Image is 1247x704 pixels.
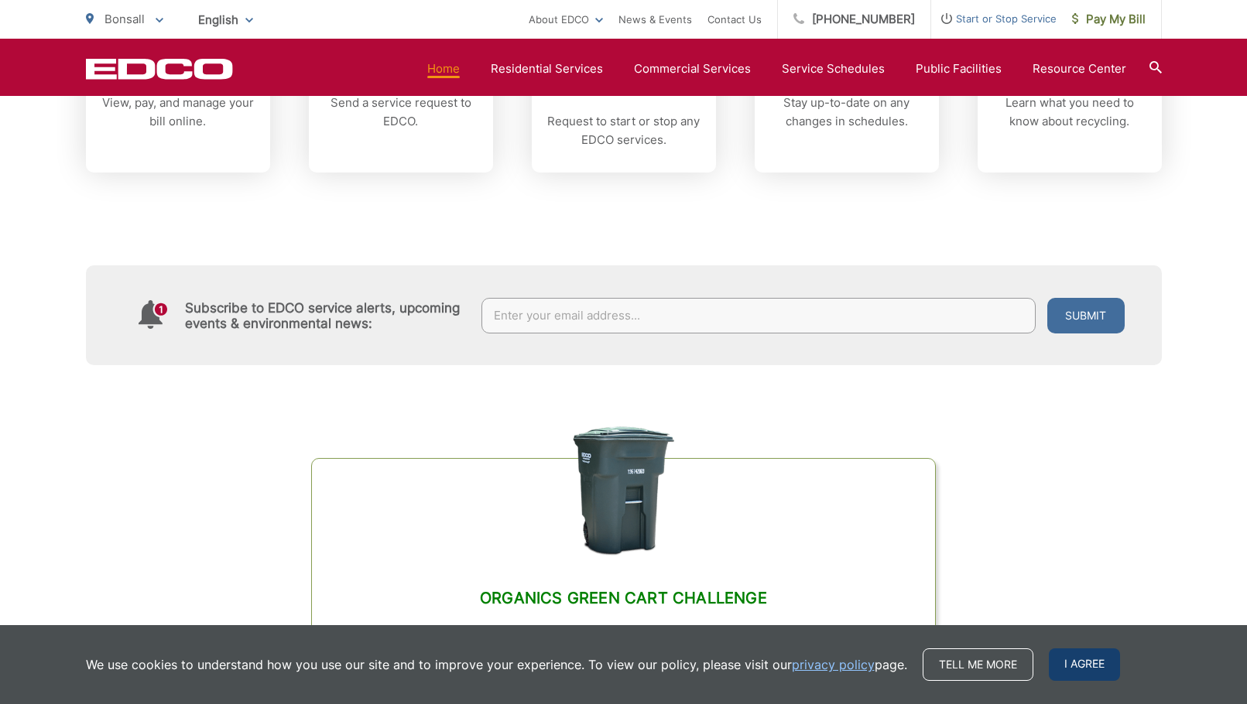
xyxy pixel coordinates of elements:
[1047,298,1125,333] button: Submit
[618,10,692,29] a: News & Events
[324,94,478,131] p: Send a service request to EDCO.
[481,298,1036,333] input: Enter your email address...
[351,589,896,607] h2: Organics Green Cart Challenge
[770,94,923,131] p: Stay up-to-date on any changes in schedules.
[529,10,603,29] a: About EDCO
[993,94,1146,131] p: Learn what you need to know about recycling.
[792,655,875,674] a: privacy policy
[101,94,255,131] p: View, pay, and manage your bill online.
[634,60,751,78] a: Commercial Services
[707,10,762,29] a: Contact Us
[547,112,701,149] p: Request to start or stop any EDCO services.
[86,58,233,80] a: EDCD logo. Return to the homepage.
[185,300,467,331] h4: Subscribe to EDCO service alerts, upcoming events & environmental news:
[1033,60,1126,78] a: Resource Center
[782,60,885,78] a: Service Schedules
[1049,648,1120,681] span: I agree
[427,60,460,78] a: Home
[104,12,145,26] span: Bonsall
[1072,10,1146,29] span: Pay My Bill
[187,6,265,33] span: English
[86,655,907,674] p: We use cookies to understand how you use our site and to improve your experience. To view our pol...
[491,60,603,78] a: Residential Services
[916,60,1002,78] a: Public Facilities
[923,648,1033,681] a: Tell me more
